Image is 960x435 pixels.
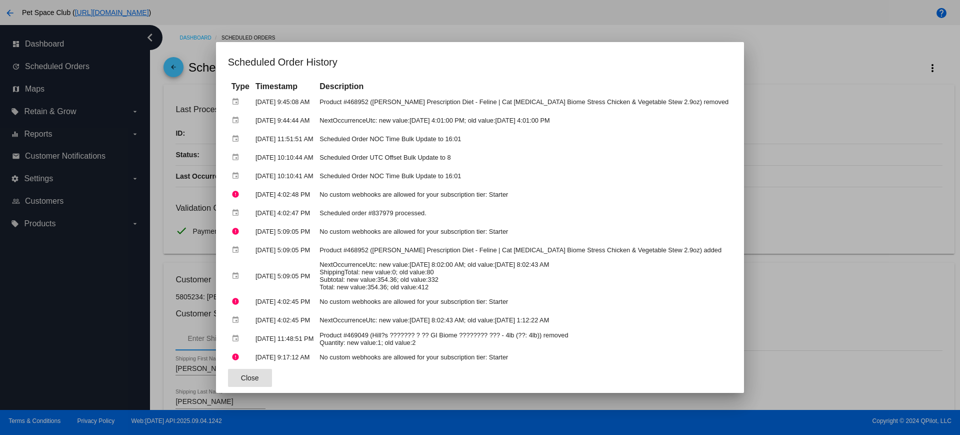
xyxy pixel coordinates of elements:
td: [DATE] 9:17:12 AM [253,348,316,366]
td: Scheduled Order NOC Time Bulk Update to 16:01 [317,167,731,185]
td: [DATE] 11:51:51 AM [253,130,316,148]
mat-icon: event [231,242,243,258]
td: [DATE] 10:10:44 AM [253,149,316,166]
td: Product #468952 ([PERSON_NAME] Prescription Diet - Feline | Cat [MEDICAL_DATA] Biome Stress Chick... [317,93,731,111]
mat-icon: error [231,349,243,365]
mat-icon: error [231,187,243,202]
td: [DATE] 4:02:47 PM [253,204,316,222]
td: Scheduled Order NOC Time Bulk Update to 16:01 [317,130,731,148]
td: [DATE] 4:02:48 PM [253,186,316,203]
td: Product #469049 (Hill?s ??????? ? ?? GI Biome ???????? ??? - 4lb (??: 4lb)) removed Quantity: new... [317,330,731,347]
td: [DATE] 5:09:05 PM [253,241,316,259]
td: NextOccurrenceUtc: new value:[DATE] 8:02:43 AM; old value:[DATE] 1:12:22 AM [317,311,731,329]
td: NextOccurrenceUtc: new value:[DATE] 8:02:00 AM; old value:[DATE] 8:02:43 AM ShippingTotal: new va... [317,260,731,292]
h1: Scheduled Order History [228,54,732,70]
td: No custom webhooks are allowed for your subscription tier: Starter [317,186,731,203]
td: No custom webhooks are allowed for your subscription tier: Starter [317,293,731,310]
td: [DATE] 9:45:08 AM [253,93,316,111]
mat-icon: event [231,131,243,147]
td: Product #468952 ([PERSON_NAME] Prescription Diet - Feline | Cat [MEDICAL_DATA] Biome Stress Chick... [317,241,731,259]
td: [DATE] 9:44:44 AM [253,112,316,129]
td: Scheduled order #837979 processed. [317,204,731,222]
td: [DATE] 4:02:45 PM [253,293,316,310]
mat-icon: event [231,113,243,128]
mat-icon: event [231,331,243,346]
td: [DATE] 5:09:05 PM [253,223,316,240]
td: Scheduled Order UTC Offset Bulk Update to 8 [317,149,731,166]
td: [DATE] 4:02:45 PM [253,311,316,329]
span: Close [241,374,259,382]
mat-icon: event [231,94,243,110]
mat-icon: event [231,268,243,284]
mat-icon: event [231,168,243,184]
mat-icon: event [231,205,243,221]
td: NextOccurrenceUtc: new value:[DATE] 4:01:00 PM; old value:[DATE] 4:01:00 PM [317,112,731,129]
td: [DATE] 5:09:05 PM [253,260,316,292]
mat-icon: event [231,150,243,165]
td: [DATE] 11:48:51 PM [253,330,316,347]
th: Type [229,81,252,92]
mat-icon: error [231,224,243,239]
td: No custom webhooks are allowed for your subscription tier: Starter [317,348,731,366]
td: No custom webhooks are allowed for your subscription tier: Starter [317,223,731,240]
mat-icon: error [231,294,243,309]
th: Timestamp [253,81,316,92]
td: [DATE] 10:10:41 AM [253,167,316,185]
mat-icon: event [231,312,243,328]
th: Description [317,81,731,92]
button: Close dialog [228,369,272,387]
